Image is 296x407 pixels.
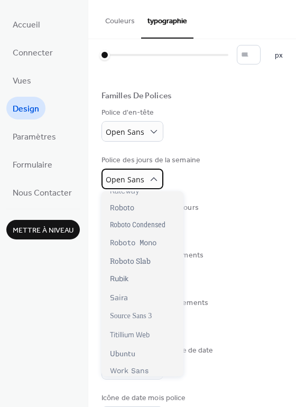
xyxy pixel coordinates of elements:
a: Accueil [6,13,46,35]
div: Police des jours de la semaine [101,155,200,166]
span: Design [13,101,39,117]
span: Titillium Web [110,329,150,340]
span: Roboto Mono [110,237,156,247]
span: Open Sans [106,127,144,137]
span: Connecter [13,45,53,61]
a: Formulaire [6,153,59,175]
span: Accueil [13,17,40,33]
span: Formulaire [13,157,52,173]
a: Connecter [6,41,59,63]
span: Saira [110,292,128,303]
span: Roboto Slab [110,256,151,266]
span: Paramètres [13,129,56,145]
span: Source Sans 3 [110,312,152,320]
span: Mettre à niveau [13,225,73,236]
a: Paramètres [6,125,62,147]
span: px [275,50,283,61]
span: Work Sans [110,366,149,375]
a: Nous Contacter [6,181,78,203]
span: Vues [13,73,31,89]
div: Taille De Police De Base [101,29,188,40]
span: Roboto [110,203,134,212]
span: Roboto Condensed [110,220,165,229]
button: Mettre à niveau [6,220,80,239]
span: Open Sans [106,174,144,184]
span: Ubuntu [110,348,135,358]
span: Rubik [110,274,128,283]
div: Familles De Polices [101,91,172,102]
div: Police d'en-tête [101,107,161,118]
a: Design [6,97,45,119]
div: Icône de date mois police [101,393,186,404]
a: Vues [6,69,38,91]
span: Nous Contacter [13,185,72,201]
